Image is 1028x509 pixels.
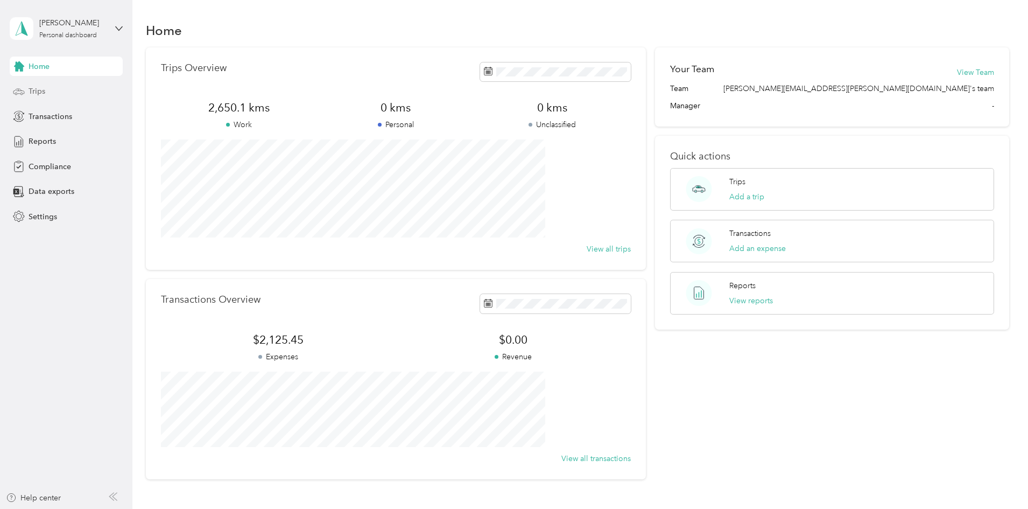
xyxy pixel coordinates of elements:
p: Trips [729,176,745,187]
button: View all trips [587,243,631,255]
p: Revenue [396,351,630,362]
button: View Team [957,67,994,78]
p: Transactions Overview [161,294,260,305]
span: [PERSON_NAME][EMAIL_ADDRESS][PERSON_NAME][DOMAIN_NAME]'s team [723,83,994,94]
span: Manager [670,100,700,111]
p: Trips Overview [161,62,227,74]
p: Unclassified [474,119,631,130]
div: Personal dashboard [39,32,97,39]
button: Add an expense [729,243,786,254]
span: Reports [29,136,56,147]
p: Personal [318,119,474,130]
span: $2,125.45 [161,332,396,347]
button: Help center [6,492,61,504]
span: Team [670,83,688,94]
h2: Your Team [670,62,714,76]
h1: Home [146,25,182,36]
span: Transactions [29,111,72,122]
p: Quick actions [670,151,994,162]
iframe: Everlance-gr Chat Button Frame [968,449,1028,509]
span: - [992,100,994,111]
span: 0 kms [318,100,474,115]
p: Expenses [161,351,396,362]
p: Work [161,119,318,130]
span: Settings [29,211,57,222]
div: [PERSON_NAME] [39,17,107,29]
span: 0 kms [474,100,631,115]
button: Add a trip [729,191,764,203]
p: Reports [729,280,756,291]
span: Data exports [29,186,74,197]
span: Trips [29,86,45,97]
span: Home [29,61,50,72]
span: Compliance [29,161,71,172]
button: View reports [729,295,773,306]
button: View all transactions [561,453,631,464]
p: Transactions [729,228,771,239]
span: 2,650.1 kms [161,100,318,115]
span: $0.00 [396,332,630,347]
